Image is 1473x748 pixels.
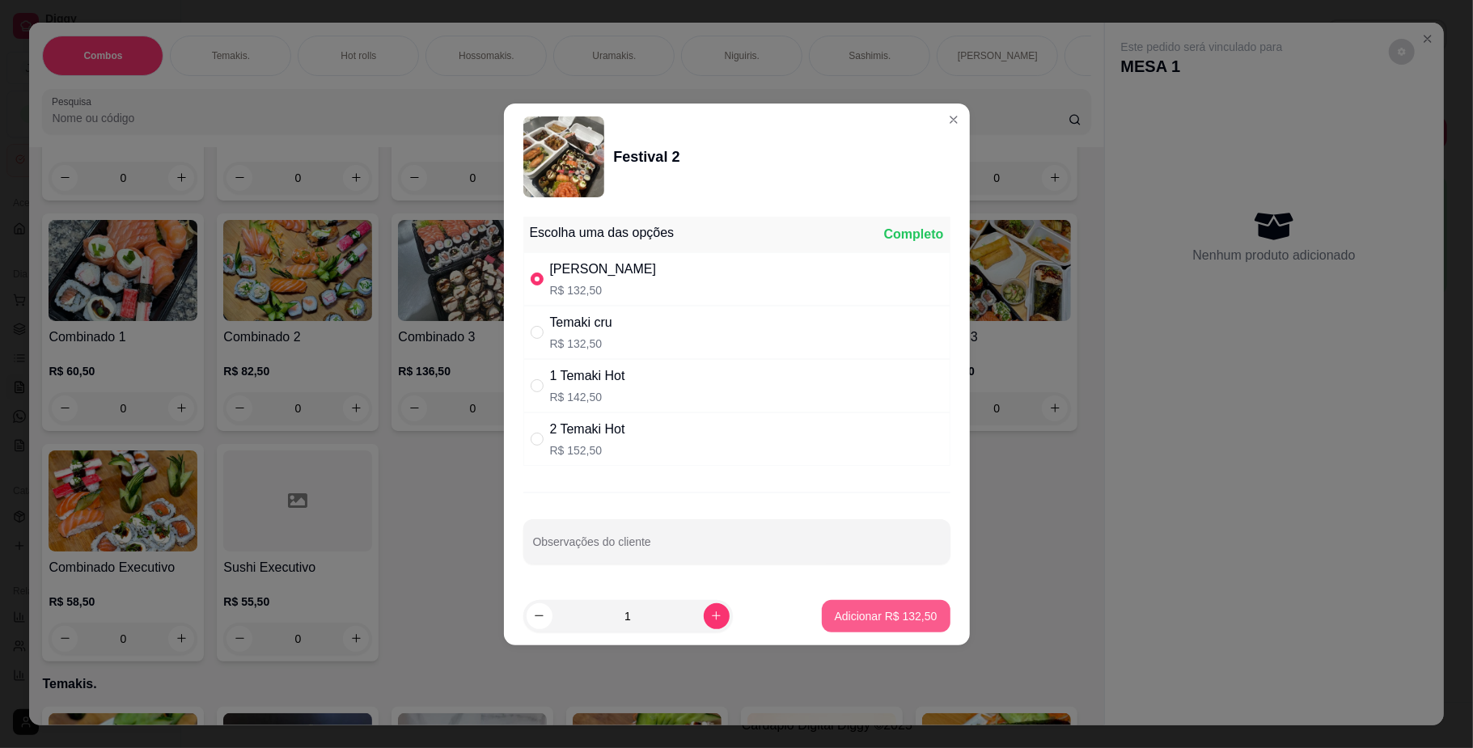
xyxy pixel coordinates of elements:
button: Adicionar R$ 132,50 [822,600,950,632]
p: R$ 152,50 [550,442,625,459]
div: Temaki cru [550,313,612,332]
p: Adicionar R$ 132,50 [835,608,938,624]
div: 1 Temaki Hot [550,366,625,386]
button: decrease-product-quantity [527,603,552,629]
div: Festival 2 [614,146,680,168]
div: 2 Temaki Hot [550,420,625,439]
button: increase-product-quantity [704,603,730,629]
div: Escolha uma das opções [530,223,675,243]
button: Close [941,107,967,133]
p: R$ 142,50 [550,389,625,405]
p: R$ 132,50 [550,282,657,298]
p: R$ 132,50 [550,336,612,352]
div: Completo [884,225,944,244]
img: product-image [523,116,604,197]
input: Observações do cliente [533,540,941,556]
div: [PERSON_NAME] [550,260,657,279]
